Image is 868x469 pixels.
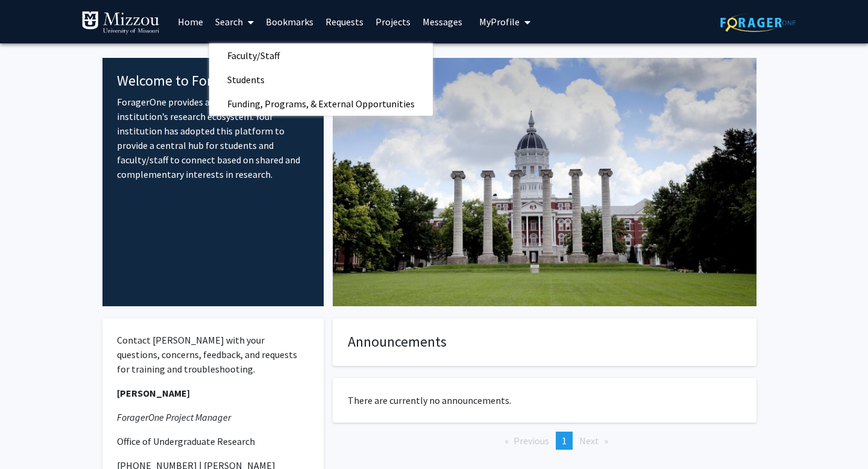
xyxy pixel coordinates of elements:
img: Cover Image [333,58,756,306]
a: Faculty/Staff [209,46,433,65]
a: Search [209,1,260,43]
a: Messages [417,1,468,43]
iframe: Chat [9,415,51,460]
img: ForagerOne Logo [720,13,796,32]
span: Students [209,68,283,92]
a: Requests [319,1,370,43]
span: 1 [562,435,567,447]
span: Funding, Programs, & External Opportunities [209,92,433,116]
h4: Announcements [348,333,741,351]
ul: Pagination [333,432,756,450]
p: Office of Undergraduate Research [117,434,309,449]
em: ForagerOne Project Manager [117,411,231,423]
span: My Profile [479,16,520,28]
img: University of Missouri Logo [81,11,160,35]
strong: [PERSON_NAME] [117,387,190,399]
p: There are currently no announcements. [348,393,741,408]
span: Previous [514,435,549,447]
p: Contact [PERSON_NAME] with your questions, concerns, feedback, and requests for training and trou... [117,333,309,376]
p: ForagerOne provides an entry point into our institution’s research ecosystem. Your institution ha... [117,95,309,181]
a: Home [172,1,209,43]
span: Next [579,435,599,447]
a: Students [209,71,433,89]
span: Faculty/Staff [209,43,298,68]
a: Funding, Programs, & External Opportunities [209,95,433,113]
h4: Welcome to ForagerOne [117,72,309,90]
a: Projects [370,1,417,43]
a: Bookmarks [260,1,319,43]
